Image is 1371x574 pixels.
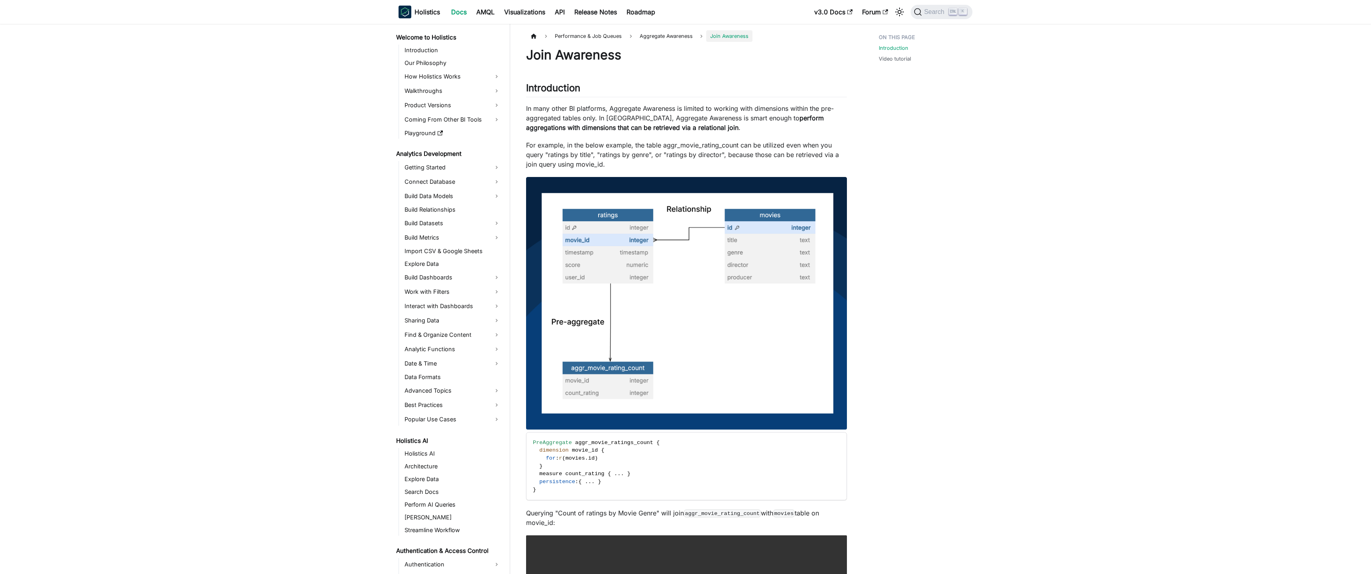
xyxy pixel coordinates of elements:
p: For example, in the below example, the table aggr_movie_rating_count can be utilized even when yo... [526,140,847,169]
a: Roadmap [622,6,660,18]
a: Product Versions [402,99,503,112]
h2: Introduction [526,82,847,97]
span: . [614,471,617,477]
span: } [533,487,536,493]
button: Search (Ctrl+K) [911,5,972,19]
a: Perform AI Queries [402,499,503,510]
a: Explore Data [402,474,503,485]
span: for [546,455,556,461]
span: r [559,455,562,461]
a: Import CSV & Google Sheets [402,246,503,257]
a: Search Docs [402,486,503,497]
a: Getting Started [402,161,503,174]
kbd: K [959,8,967,15]
a: Advanced Topics [402,384,503,397]
span: count_rating [566,471,605,477]
a: Video tutorial [879,55,911,63]
a: Analytic Functions [402,343,503,356]
a: Connect Database [402,175,503,188]
span: { [601,447,604,453]
a: Docs [446,6,471,18]
nav: Docs sidebar [391,24,510,574]
span: dimension [539,447,568,453]
a: Explore Data [402,258,503,269]
a: Our Philosophy [402,57,503,69]
span: . [585,479,588,485]
a: Introduction [402,45,503,56]
a: Data Formats [402,372,503,383]
img: Holistics [399,6,411,18]
a: Build Datasets [402,217,503,230]
a: Architecture [402,461,503,472]
span: . [588,479,591,485]
a: Build Relationships [402,204,503,215]
span: { [608,471,611,477]
a: Authentication [402,558,503,571]
a: Analytics Development [394,148,503,159]
code: aggr_movie_rating_count [684,509,761,517]
a: Streamline Workflow [402,525,503,536]
span: } [598,479,601,485]
span: } [539,463,542,469]
a: HolisticsHolistics [399,6,440,18]
a: v3.0 Docs [809,6,857,18]
span: id [588,455,595,461]
span: { [656,440,660,446]
a: Find & Organize Content [402,328,503,341]
a: API [550,6,570,18]
span: } [627,471,631,477]
span: : [556,455,559,461]
a: Build Dashboards [402,271,503,284]
a: Date & Time [402,357,503,370]
a: How Holistics Works [402,70,503,83]
span: . [591,479,595,485]
a: Authentication & Access Control [394,545,503,556]
span: . [621,471,624,477]
p: In many other BI platforms, Aggregate Awareness is limited to working with dimensions within the ... [526,104,847,132]
span: { [578,479,581,485]
button: Switch between dark and light mode (currently light mode) [893,6,906,18]
img: Highlights - Join Awareness [526,177,847,429]
span: movie_id [572,447,598,453]
a: Playground [402,128,503,139]
a: Forum [857,6,893,18]
a: Visualizations [499,6,550,18]
a: Walkthroughs [402,85,503,97]
a: [PERSON_NAME] [402,512,503,523]
a: Build Data Models [402,190,503,202]
h1: Join Awareness [526,47,847,63]
span: . [585,455,588,461]
a: Work with Filters [402,285,503,298]
span: movies [566,455,585,461]
a: AMQL [471,6,499,18]
span: PreAggregate [533,440,572,446]
span: measure [539,471,562,477]
a: Home page [526,30,541,42]
span: Search [922,8,949,16]
a: Build Metrics [402,231,503,244]
a: Interact with Dashboards [402,300,503,313]
span: Aggregate Awareness [636,30,697,42]
span: : [575,479,578,485]
a: Welcome to Holistics [394,32,503,43]
span: aggr_movie_ratings_count [575,440,653,446]
a: Introduction [879,44,908,52]
b: Holistics [414,7,440,17]
a: Popular Use Cases [402,413,503,426]
a: Coming From Other BI Tools [402,113,503,126]
p: Querying "Count of ratings by Movie Genre" will join with table on movie_id: [526,508,847,527]
a: Release Notes [570,6,622,18]
span: ( [562,455,565,461]
nav: Breadcrumbs [526,30,847,42]
span: ) [595,455,598,461]
span: Performance & Job Queues [551,30,626,42]
span: . [617,471,621,477]
code: movies [773,509,795,517]
a: Best Practices [402,399,503,411]
a: Holistics AI [402,448,503,459]
span: persistence [539,479,575,485]
a: Sharing Data [402,314,503,327]
span: Join Awareness [706,30,752,42]
a: Holistics AI [394,435,503,446]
